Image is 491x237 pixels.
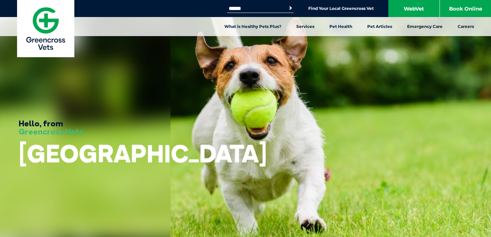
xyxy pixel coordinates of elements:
a: Find Your Local Greencross Vet [308,6,374,11]
h3: Hello, from [19,119,83,136]
a: Pet Articles [360,17,400,36]
a: Pet Health [322,17,360,36]
h1: [GEOGRAPHIC_DATA] [19,140,267,167]
button: Search [287,5,294,12]
a: Careers [450,17,481,36]
a: What is Healthy Pets Plus? [217,17,289,36]
a: Services [289,17,322,36]
a: Emergency Care [400,17,450,36]
span: Greencross Vets [19,126,83,137]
